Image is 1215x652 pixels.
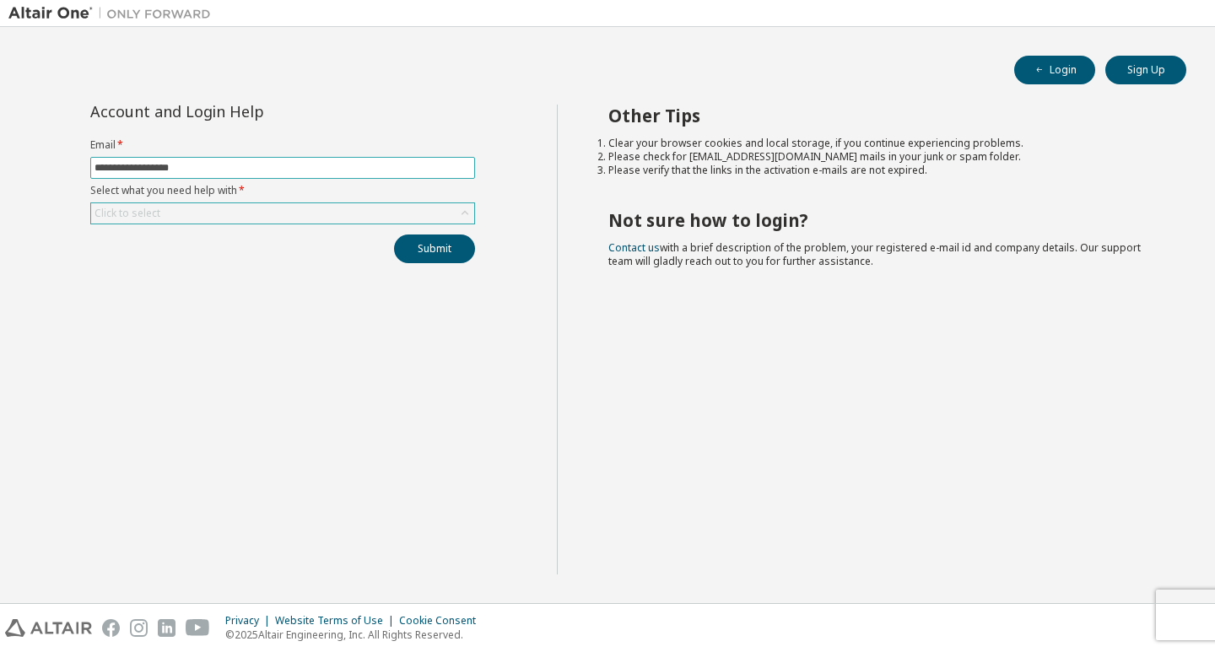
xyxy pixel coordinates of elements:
li: Please verify that the links in the activation e-mails are not expired. [608,164,1157,177]
img: linkedin.svg [158,619,175,637]
img: facebook.svg [102,619,120,637]
img: instagram.svg [130,619,148,637]
div: Privacy [225,614,275,628]
button: Sign Up [1105,56,1186,84]
span: with a brief description of the problem, your registered e-mail id and company details. Our suppo... [608,240,1141,268]
button: Login [1014,56,1095,84]
div: Cookie Consent [399,614,486,628]
img: Altair One [8,5,219,22]
h2: Not sure how to login? [608,209,1157,231]
img: altair_logo.svg [5,619,92,637]
button: Submit [394,234,475,263]
li: Please check for [EMAIL_ADDRESS][DOMAIN_NAME] mails in your junk or spam folder. [608,150,1157,164]
label: Select what you need help with [90,184,475,197]
div: Click to select [94,207,160,220]
label: Email [90,138,475,152]
li: Clear your browser cookies and local storage, if you continue experiencing problems. [608,137,1157,150]
h2: Other Tips [608,105,1157,127]
div: Website Terms of Use [275,614,399,628]
a: Contact us [608,240,660,255]
div: Account and Login Help [90,105,398,118]
img: youtube.svg [186,619,210,637]
p: © 2025 Altair Engineering, Inc. All Rights Reserved. [225,628,486,642]
div: Click to select [91,203,474,224]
